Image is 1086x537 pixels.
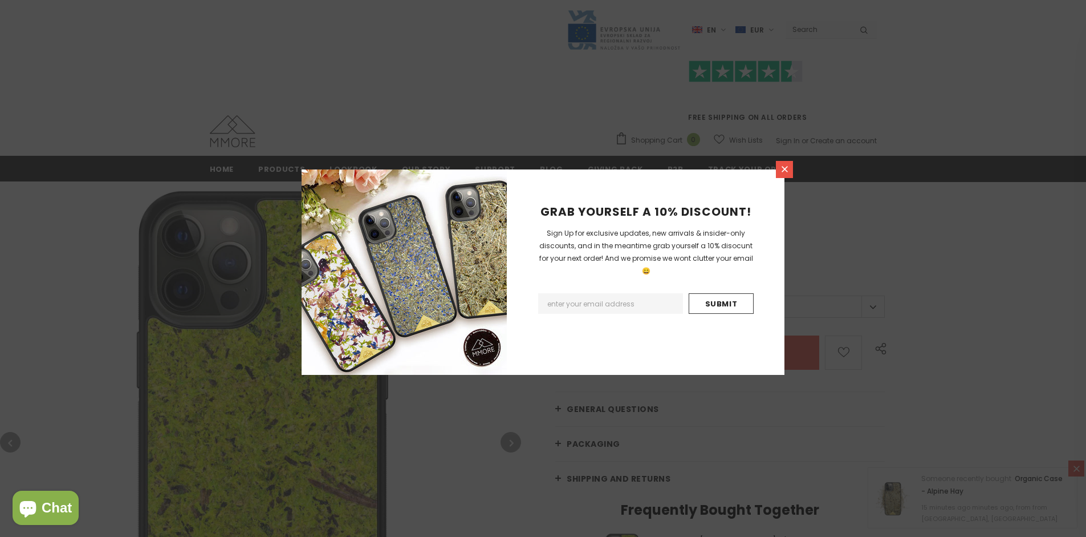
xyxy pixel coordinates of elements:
input: Submit [689,293,754,314]
input: Email Address [538,293,683,314]
a: Close [776,161,793,178]
span: GRAB YOURSELF A 10% DISCOUNT! [540,204,751,220]
inbox-online-store-chat: Shopify online store chat [9,491,82,528]
span: Sign Up for exclusive updates, new arrivals & insider-only discounts, and in the meantime grab yo... [539,228,753,276]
